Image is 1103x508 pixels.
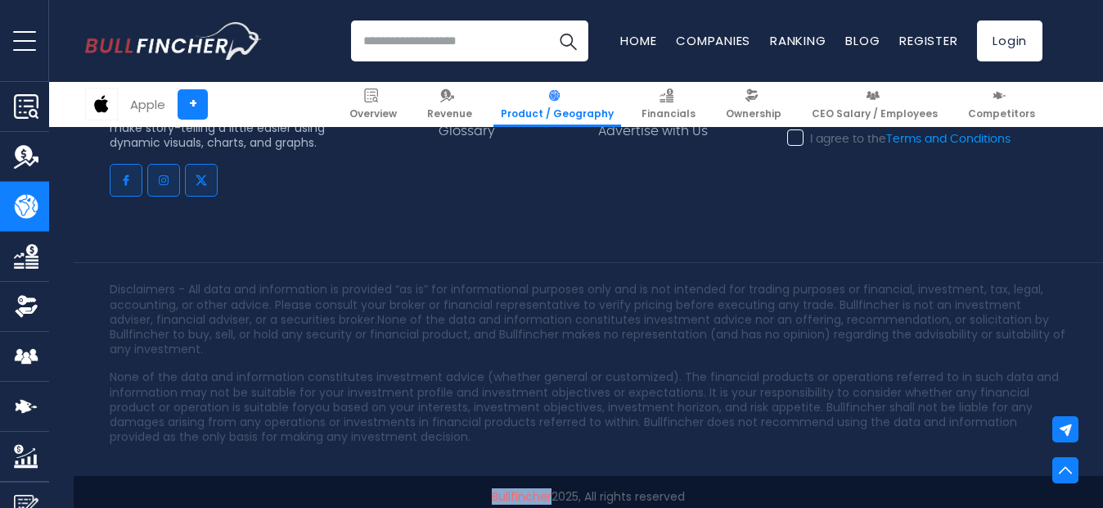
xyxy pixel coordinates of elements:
a: Register [899,32,957,49]
label: I agree to the [787,132,1011,147]
a: Glossary [439,124,495,139]
a: Financials [634,82,703,127]
a: Bullfincher [492,488,551,505]
a: Companies [676,32,750,49]
a: Competitors [961,82,1042,127]
span: Product / Geography [501,107,614,120]
button: Search [547,20,588,61]
p: Bullfincher is a “visual-first” business intelligence and research platform. We believe that behi... [110,61,358,150]
a: Go to instagram [147,164,180,197]
a: CEO Salary / Employees [804,82,945,127]
a: Ranking [770,32,826,49]
a: Terms and Conditions [886,134,1011,145]
span: CEO Salary / Employees [812,107,938,120]
a: Go to twitter [185,164,218,197]
a: Overview [342,82,404,127]
a: Home [620,32,656,49]
span: Financials [642,107,696,120]
span: Overview [349,107,397,120]
img: Bullfincher logo [85,22,262,60]
a: Advertise with Us [598,124,708,139]
a: Product / Geography [493,82,621,127]
a: Blog [845,32,880,49]
div: Apple [130,95,165,114]
p: 2025, All rights reserved [110,489,1067,504]
span: Competitors [968,107,1035,120]
a: Ownership [718,82,789,127]
a: Revenue [420,82,479,127]
span: Revenue [427,107,472,120]
img: Ownership [14,294,38,319]
img: AAPL logo [86,88,117,120]
iframe: reCAPTCHA [787,157,1036,221]
a: + [178,89,208,120]
a: Go to facebook [110,164,142,197]
p: None of the data and information constitutes investment advice (whether general or customized). T... [110,370,1067,444]
a: Login [977,20,1042,61]
a: Go to homepage [85,22,261,60]
span: Ownership [726,107,781,120]
p: Disclaimers - All data and information is provided “as is” for informational purposes only and is... [110,282,1067,356]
